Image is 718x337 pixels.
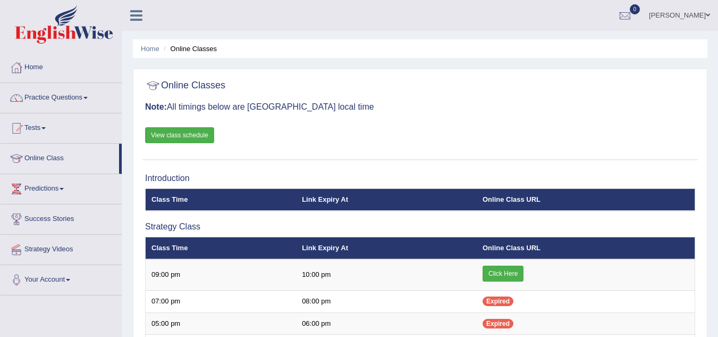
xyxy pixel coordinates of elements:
th: Online Class URL [477,237,695,259]
a: Home [1,53,122,79]
td: 06:00 pm [296,313,477,335]
td: 05:00 pm [146,313,297,335]
a: Practice Questions [1,83,122,110]
a: Your Account [1,265,122,292]
a: Predictions [1,174,122,201]
a: Strategy Videos [1,235,122,261]
span: 0 [630,4,640,14]
td: 07:00 pm [146,291,297,313]
a: Online Class [1,144,119,170]
a: Success Stories [1,204,122,231]
td: 08:00 pm [296,291,477,313]
li: Online Classes [161,44,217,54]
a: View class schedule [145,127,214,143]
th: Online Class URL [477,188,695,211]
td: 10:00 pm [296,259,477,291]
h3: Strategy Class [145,222,695,232]
a: Home [141,45,159,53]
span: Expired [483,319,513,328]
a: Click Here [483,266,523,282]
th: Class Time [146,188,297,211]
th: Class Time [146,237,297,259]
th: Link Expiry At [296,188,477,211]
h2: Online Classes [145,78,225,94]
b: Note: [145,102,167,111]
td: 09:00 pm [146,259,297,291]
h3: Introduction [145,174,695,183]
span: Expired [483,297,513,306]
a: Tests [1,113,122,140]
th: Link Expiry At [296,237,477,259]
h3: All timings below are [GEOGRAPHIC_DATA] local time [145,102,695,112]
